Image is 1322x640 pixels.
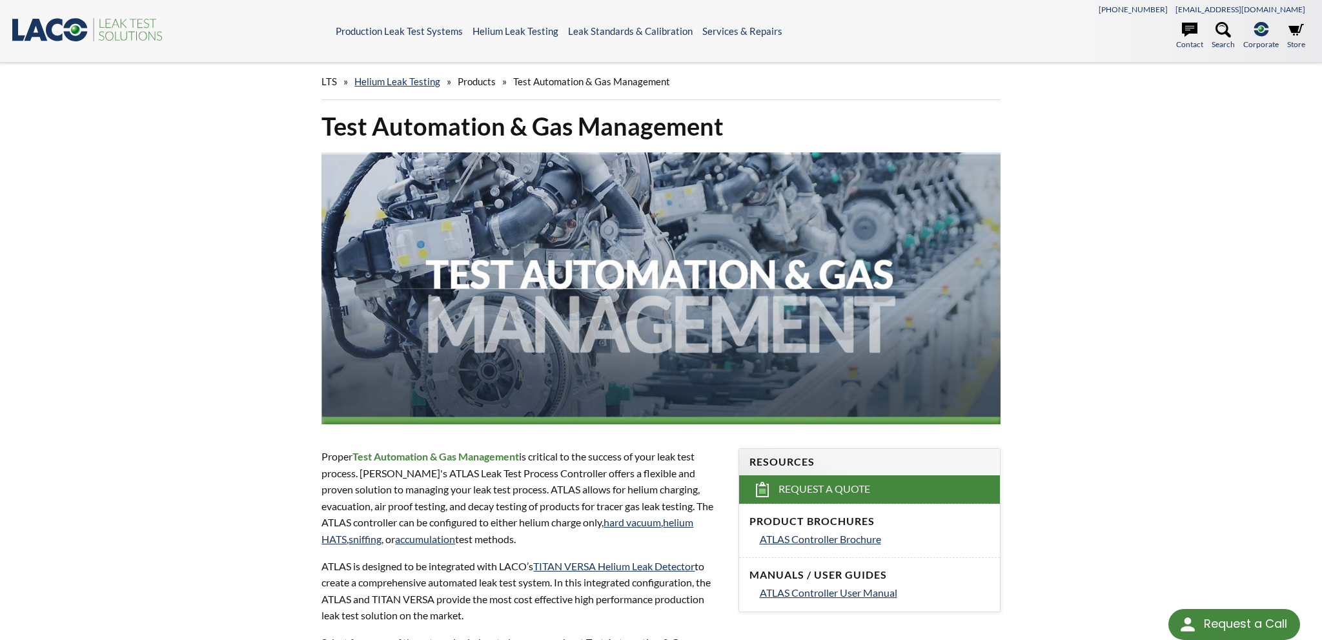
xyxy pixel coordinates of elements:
a: Search [1212,22,1235,50]
a: Services & Repairs [702,25,782,37]
p: Proper is critical to the success of your leak test process. [PERSON_NAME]'s ATLAS Leak Test Proc... [321,448,722,548]
a: Helium Leak Testing [473,25,558,37]
span: ATLAS Controller User Manual [760,586,897,599]
a: Leak Standards & Calibration [568,25,693,37]
a: [EMAIL_ADDRESS][DOMAIN_NAME] [1175,5,1305,14]
span: ATLAS Controller Brochure [760,533,881,545]
a: accumulation [395,533,455,545]
a: ATLAS Controller Brochure [760,531,990,548]
a: Contact [1176,22,1203,50]
a: Store [1287,22,1305,50]
img: round button [1177,614,1198,635]
div: Request a Call [1204,609,1287,639]
a: Helium Leak Testing [354,76,440,87]
span: LTS [321,76,337,87]
a: TITAN VERSA Helium Leak Detector [533,560,695,572]
div: Request a Call [1168,609,1300,640]
h1: Test Automation & Gas Management [321,110,1000,142]
p: ATLAS is designed to be integrated with LACO’s to create a comprehensive automated leak test syst... [321,558,722,624]
a: ATLAS Controller User Manual [760,584,990,601]
strong: Test Automation & Gas Management [352,450,519,462]
a: Production Leak Test Systems [336,25,463,37]
span: Test Automation & Gas Management [513,76,670,87]
span: Products [458,76,496,87]
a: [PHONE_NUMBER] [1099,5,1168,14]
a: hard vacuum [604,516,661,528]
img: Test Automation & Gas Management header [321,152,1000,424]
a: Request a Quote [739,475,1000,504]
div: » » » [321,63,1000,100]
h4: Product Brochures [749,515,990,528]
h4: Resources [749,455,990,469]
span: Corporate [1243,38,1279,50]
span: Request a Quote [778,482,870,496]
h4: Manuals / User Guides [749,568,990,582]
a: sniffing [349,533,381,545]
